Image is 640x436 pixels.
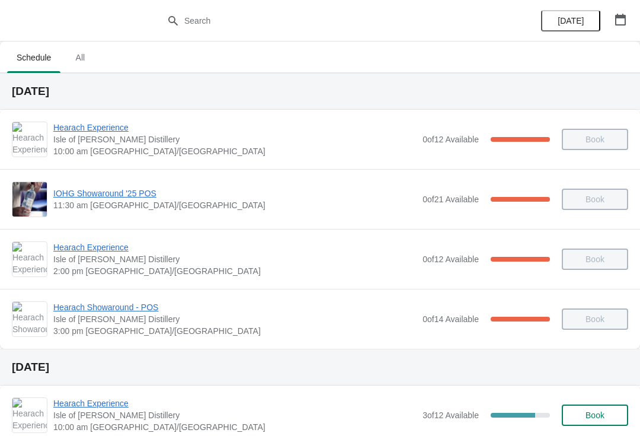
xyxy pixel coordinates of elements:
span: 0 of 14 Available [423,314,479,324]
span: 0 of 12 Available [423,254,479,264]
span: Hearach Experience [53,122,417,133]
span: Isle of [PERSON_NAME] Distillery [53,409,417,421]
span: 10:00 am [GEOGRAPHIC_DATA]/[GEOGRAPHIC_DATA] [53,421,417,433]
span: Hearach Showaround - POS [53,301,417,313]
span: 3:00 pm [GEOGRAPHIC_DATA]/[GEOGRAPHIC_DATA] [53,325,417,337]
span: Schedule [7,47,60,68]
span: Hearach Experience [53,241,417,253]
span: 3 of 12 Available [423,410,479,420]
span: 0 of 21 Available [423,195,479,204]
button: Book [562,405,628,426]
span: All [65,47,95,68]
img: Hearach Experience | Isle of Harris Distillery | 2:00 pm Europe/London [12,242,47,276]
span: 10:00 am [GEOGRAPHIC_DATA]/[GEOGRAPHIC_DATA] [53,145,417,157]
span: IOHG Showaround '25 POS [53,187,417,199]
input: Search [184,10,480,31]
span: [DATE] [558,16,584,26]
span: 11:30 am [GEOGRAPHIC_DATA]/[GEOGRAPHIC_DATA] [53,199,417,211]
h2: [DATE] [12,361,628,373]
span: Isle of [PERSON_NAME] Distillery [53,133,417,145]
span: Isle of [PERSON_NAME] Distillery [53,313,417,325]
img: Hearach Experience | Isle of Harris Distillery | 10:00 am Europe/London [12,398,47,432]
img: Hearach Experience | Isle of Harris Distillery | 10:00 am Europe/London [12,122,47,157]
span: Isle of [PERSON_NAME] Distillery [53,253,417,265]
img: Hearach Showaround - POS | Isle of Harris Distillery | 3:00 pm Europe/London [12,302,47,336]
span: Book [585,410,604,420]
span: 0 of 12 Available [423,135,479,144]
img: IOHG Showaround '25 POS | | 11:30 am Europe/London [12,182,47,217]
h2: [DATE] [12,85,628,97]
span: Hearach Experience [53,397,417,409]
button: [DATE] [541,10,600,31]
span: 2:00 pm [GEOGRAPHIC_DATA]/[GEOGRAPHIC_DATA] [53,265,417,277]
